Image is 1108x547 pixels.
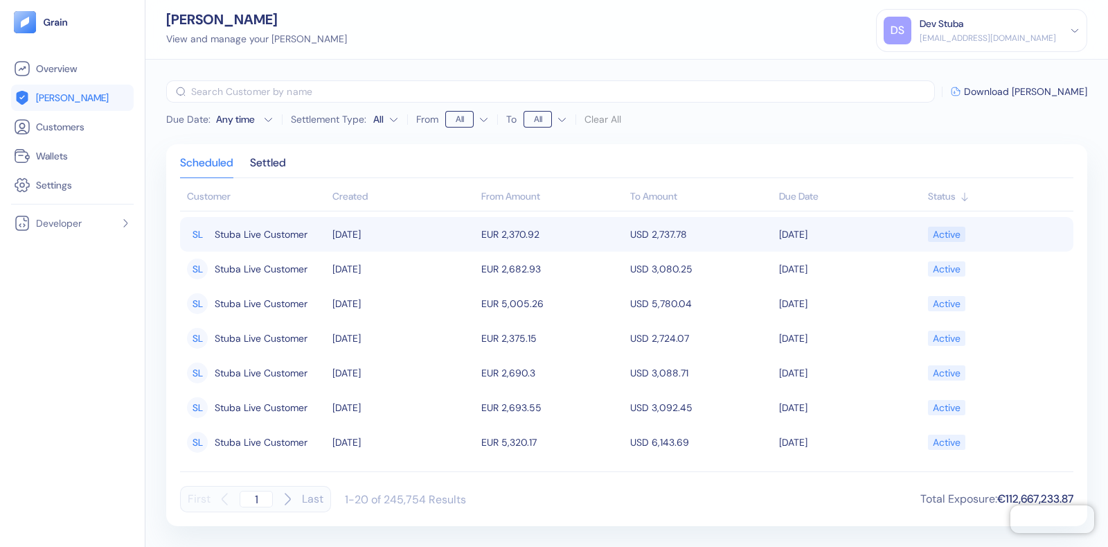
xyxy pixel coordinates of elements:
[627,425,776,460] td: USD 6,143.69
[933,292,960,315] div: Active
[187,224,208,245] div: SL
[928,189,1066,204] div: Sort ascending
[188,486,211,512] button: First
[36,62,77,76] span: Overview
[216,112,258,126] div: Any time
[776,217,924,252] td: [DATE]
[776,252,924,286] td: [DATE]
[478,390,627,425] td: EUR 2,693.55
[1010,505,1094,533] iframe: Chatra live chat
[373,108,399,130] button: Settlement Type:
[524,108,567,130] button: To
[14,89,131,106] a: [PERSON_NAME]
[951,87,1087,96] button: Download [PERSON_NAME]
[329,286,478,321] td: [DATE]
[302,486,323,512] button: Last
[329,390,478,425] td: [DATE]
[478,321,627,356] td: EUR 2,375.15
[329,217,478,252] td: [DATE]
[187,363,208,383] div: SL
[478,252,627,286] td: EUR 2,682.93
[627,321,776,356] td: USD 2,724.07
[215,292,307,315] span: Stuba Live Customer
[191,80,935,103] input: Search Customer by name
[187,432,208,453] div: SL
[776,460,924,494] td: [DATE]
[187,293,208,314] div: SL
[478,286,627,321] td: EUR 5,005.26
[933,327,960,350] div: Active
[36,216,82,230] span: Developer
[215,396,307,419] span: Stuba Live Customer
[884,17,911,44] div: DS
[43,17,69,27] img: logo
[180,184,329,211] th: Customer
[964,87,1087,96] span: Download [PERSON_NAME]
[215,465,307,489] span: Stuba Live Customer
[329,460,478,494] td: [DATE]
[166,112,211,126] span: Due Date :
[180,158,233,177] div: Scheduled
[478,184,627,211] th: From Amount
[329,356,478,390] td: [DATE]
[187,397,208,418] div: SL
[779,189,921,204] div: Sort ascending
[933,223,960,246] div: Active
[627,356,776,390] td: USD 3,088.71
[933,257,960,281] div: Active
[416,114,438,124] label: From
[329,425,478,460] td: [DATE]
[14,60,131,77] a: Overview
[250,158,286,177] div: Settled
[36,149,68,163] span: Wallets
[627,252,776,286] td: USD 3,080.25
[215,431,307,454] span: Stuba Live Customer
[478,356,627,390] td: EUR 2,690.3
[933,396,960,419] div: Active
[627,390,776,425] td: USD 3,092.45
[627,460,776,494] td: USD 3,034.65
[920,32,1056,44] div: [EMAIL_ADDRESS][DOMAIN_NAME]
[776,425,924,460] td: [DATE]
[332,189,474,204] div: Sort ascending
[776,321,924,356] td: [DATE]
[215,257,307,281] span: Stuba Live Customer
[36,120,84,134] span: Customers
[166,32,347,46] div: View and manage your [PERSON_NAME]
[933,431,960,454] div: Active
[14,177,131,193] a: Settings
[36,91,109,105] span: [PERSON_NAME]
[933,361,960,385] div: Active
[627,217,776,252] td: USD 2,737.78
[187,259,208,279] div: SL
[776,356,924,390] td: [DATE]
[14,11,36,33] img: logo-tablet-V2.svg
[445,108,489,130] button: From
[627,184,776,211] th: To Amount
[329,321,478,356] td: [DATE]
[14,148,131,164] a: Wallets
[291,114,366,124] label: Settlement Type:
[506,114,517,124] label: To
[215,223,307,246] span: Stuba Live Customer
[478,460,627,494] td: EUR 2,628.01
[478,217,627,252] td: EUR 2,370.92
[166,12,347,26] div: [PERSON_NAME]
[187,328,208,349] div: SL
[166,112,274,126] button: Due Date:Any time
[920,491,1073,507] div: Total Exposure :
[920,17,963,31] div: Dev Stuba
[776,286,924,321] td: [DATE]
[776,390,924,425] td: [DATE]
[329,252,478,286] td: [DATE]
[215,327,307,350] span: Stuba Live Customer
[36,178,72,192] span: Settings
[627,286,776,321] td: USD 5,780.04
[997,492,1073,506] span: €112,667,233.87
[215,361,307,385] span: Stuba Live Customer
[14,119,131,135] a: Customers
[345,492,466,507] div: 1-20 of 245,754 Results
[933,465,960,489] div: Active
[478,425,627,460] td: EUR 5,320.17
